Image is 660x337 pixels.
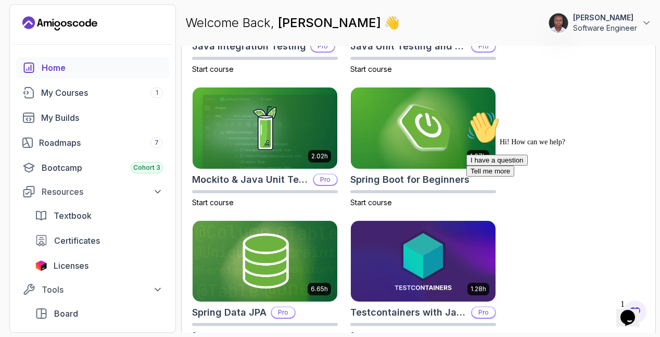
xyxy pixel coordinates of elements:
p: 6.65h [311,285,328,293]
iframe: chat widget [462,107,650,290]
img: :wave: [4,4,37,38]
img: Spring Boot for Beginners card [351,88,496,169]
a: Mockito & Java Unit Testing card2.02hMockito & Java Unit TestingProStart course [192,87,338,208]
button: I have a question [4,48,66,59]
p: Welcome Back, [185,15,400,31]
a: board [29,303,169,324]
h2: Testcontainers with Java [350,305,467,320]
img: user profile image [549,13,568,33]
span: 1 [156,89,158,97]
img: Testcontainers with Java card [351,221,496,302]
span: Licenses [54,259,88,272]
a: Spring Boot for Beginners card1.67hSpring Boot for BeginnersStart course [350,87,496,208]
h2: Spring Boot for Beginners [350,172,469,187]
h2: Spring Data JPA [192,305,266,320]
a: roadmaps [16,132,169,153]
span: Certificates [54,234,100,247]
img: Mockito & Java Unit Testing card [193,88,337,169]
img: jetbrains icon [35,260,47,271]
span: Start course [350,65,392,73]
h2: Java Unit Testing and TDD [350,39,467,54]
p: Pro [314,174,337,185]
div: My Builds [41,111,163,124]
p: Software Engineer [573,23,637,33]
div: Roadmaps [39,136,163,149]
img: Spring Data JPA card [193,221,337,302]
span: Cohort 3 [133,164,160,172]
a: textbook [29,205,169,226]
p: 2.02h [311,152,328,160]
button: Resources [16,182,169,201]
a: certificates [29,230,169,251]
span: Hi! How can we help? [4,31,103,39]
a: home [16,57,169,78]
span: Textbook [54,209,92,222]
a: builds [16,107,169,128]
iframe: chat widget [616,295,650,327]
h2: Mockito & Java Unit Testing [192,172,309,187]
span: Start course [192,198,234,207]
p: [PERSON_NAME] [573,13,637,23]
a: courses [16,82,169,103]
span: 👋 [384,15,400,32]
span: Start course [192,65,234,73]
span: Start course [350,198,392,207]
button: Tell me more [4,59,52,70]
h2: Java Integration Testing [192,39,306,54]
a: bootcamp [16,157,169,178]
div: Bootcamp [42,161,163,174]
p: Pro [311,41,334,52]
div: Resources [42,185,163,198]
div: My Courses [41,86,163,99]
span: 7 [155,139,159,147]
p: Pro [472,41,495,52]
a: Landing page [22,15,97,32]
p: Pro [472,307,495,318]
button: user profile image[PERSON_NAME]Software Engineer [548,13,652,33]
span: Board [54,307,78,320]
div: 👋Hi! How can we help?I have a questionTell me more [4,4,192,70]
a: licenses [29,255,169,276]
span: [PERSON_NAME] [278,15,384,30]
p: Pro [272,307,295,318]
button: Tools [16,280,169,299]
div: Home [42,61,163,74]
div: Tools [42,283,163,296]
